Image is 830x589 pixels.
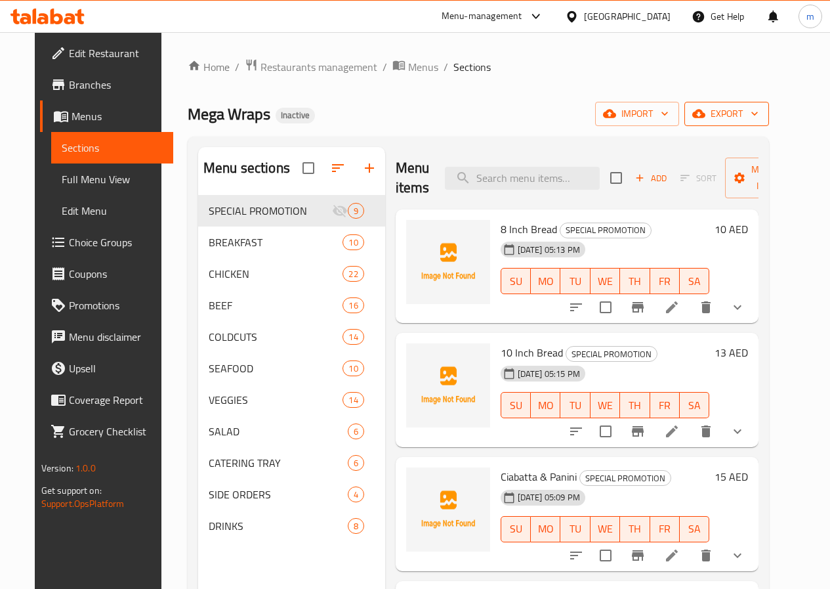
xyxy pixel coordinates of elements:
button: SU [501,268,531,294]
span: SA [685,396,704,415]
div: CHICKEN22 [198,258,385,290]
h6: 10 AED [715,220,748,238]
div: items [348,487,364,502]
button: MO [531,392,560,418]
span: Mega Wraps [188,99,270,129]
span: [DATE] 05:15 PM [512,368,585,380]
span: Menu disclaimer [69,329,163,345]
a: Menus [40,100,173,132]
div: BREAKFAST [209,234,342,250]
span: TU [566,272,585,291]
div: items [348,424,364,439]
span: SA [685,272,704,291]
button: Branch-specific-item [622,416,654,447]
span: 6 [348,457,363,469]
button: import [595,102,679,126]
div: SIDE ORDERS [209,487,348,502]
span: 1.0.0 [75,460,96,477]
button: SA [680,392,709,418]
div: SEAFOOD10 [198,353,385,384]
span: SPECIAL PROMOTION [560,223,651,238]
div: SPECIAL PROMOTION9 [198,195,385,227]
span: TU [566,519,585,538]
h2: Menu sections [203,158,290,178]
span: TH [625,519,644,538]
div: items [342,297,363,313]
button: TU [560,392,590,418]
span: Ciabatta & Panini [501,467,577,487]
button: Branch-specific-item [622,292,654,323]
button: Add [630,168,672,188]
span: Promotions [69,297,163,313]
div: [GEOGRAPHIC_DATA] [584,9,671,24]
a: Sections [51,132,173,164]
span: SPECIAL PROMOTION [580,471,671,486]
div: BREAKFAST10 [198,227,385,258]
span: SA [685,519,704,538]
span: m [806,9,814,24]
div: items [342,329,363,345]
span: Edit Restaurant [69,45,163,61]
span: Select to update [592,542,619,569]
span: MO [536,272,555,291]
span: 8 Inch Bread [501,219,557,239]
div: CHICKEN [209,266,342,282]
span: Inactive [276,110,315,121]
button: WE [591,392,620,418]
svg: Show Choices [730,299,745,315]
span: DRINKS [209,518,348,534]
span: 8 [348,520,363,533]
h2: Menu items [396,158,430,198]
span: VEGGIES [209,392,342,408]
button: TU [560,268,590,294]
button: delete [690,416,722,447]
span: SU [507,519,526,538]
a: Support.OpsPlatform [41,495,125,512]
span: Select section first [672,168,725,188]
a: Coupons [40,258,173,290]
button: sort-choices [560,416,592,447]
span: Manage items [736,162,802,194]
span: Menus [72,108,163,124]
span: TH [625,396,644,415]
span: 6 [348,425,363,438]
span: Sections [453,59,491,75]
span: Select section [602,164,630,192]
div: items [348,455,364,471]
span: SALAD [209,424,348,439]
input: search [445,167,600,190]
a: Edit menu item [664,299,680,315]
span: Choice Groups [69,234,163,250]
span: [DATE] 05:09 PM [512,491,585,504]
button: Branch-specific-item [622,540,654,571]
a: Grocery Checklist [40,416,173,447]
button: export [684,102,769,126]
nav: Menu sections [198,190,385,547]
div: SPECIAL PROMOTION [579,470,671,486]
button: WE [591,268,620,294]
span: Sort sections [322,152,354,184]
span: Coupons [69,266,163,282]
div: SEAFOOD [209,360,342,376]
button: FR [650,392,680,418]
button: TU [560,516,590,542]
span: TU [566,396,585,415]
button: FR [650,268,680,294]
button: WE [591,516,620,542]
span: 9 [348,205,363,217]
button: SA [680,516,709,542]
div: COLDCUTS14 [198,321,385,353]
span: WE [596,396,615,415]
div: items [342,234,363,250]
button: delete [690,540,722,571]
span: 10 [343,236,363,249]
a: Edit menu item [664,548,680,563]
span: Upsell [69,360,163,376]
span: Menus [408,59,438,75]
button: SU [501,392,531,418]
span: import [606,106,669,122]
button: FR [650,516,680,542]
